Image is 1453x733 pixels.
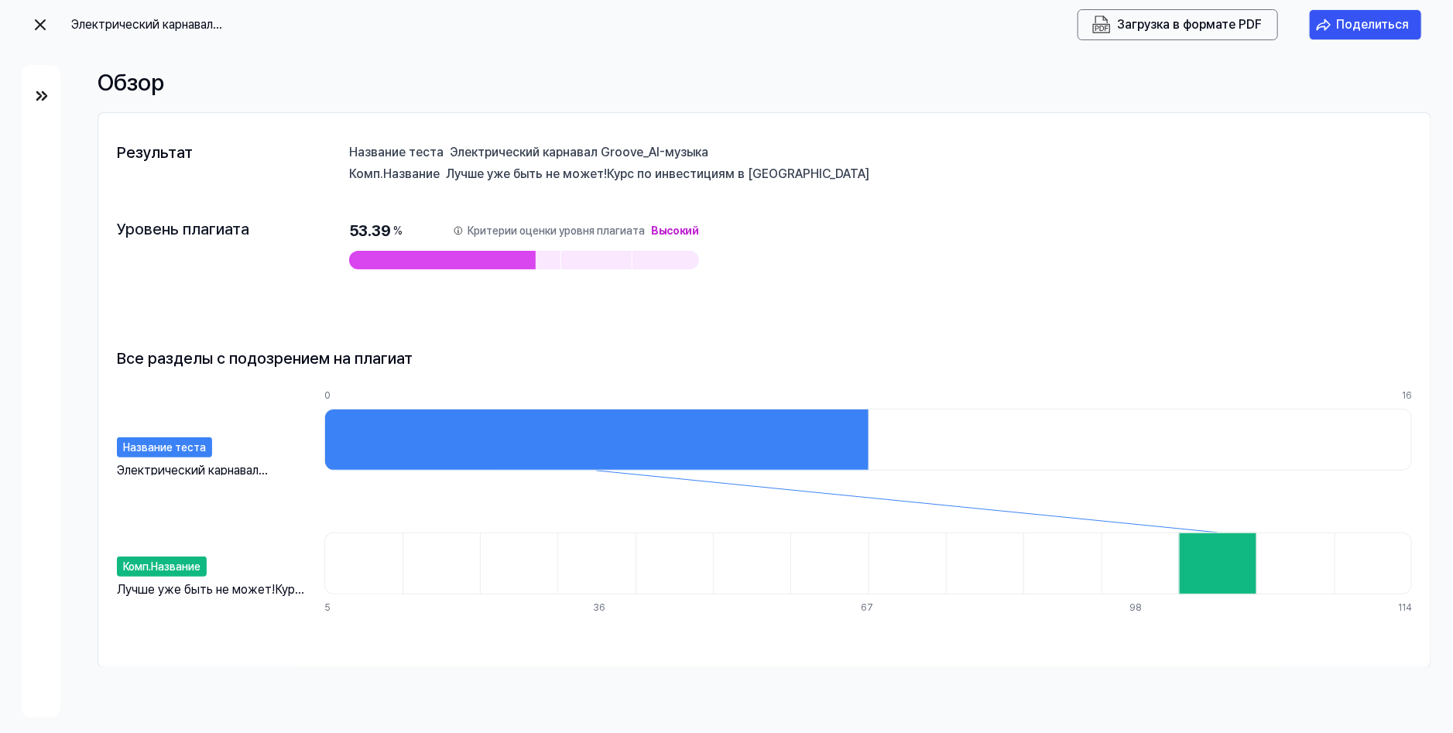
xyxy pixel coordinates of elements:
[452,220,699,241] button: Критерии оценки уровня плагиатаВысокий
[117,143,193,162] ya-tr-span: Результат
[1316,17,1331,33] img: Поделиться
[393,220,403,241] div: %
[349,220,699,241] div: 53.39
[607,166,869,181] ya-tr-span: Курс по инвестициям в [GEOGRAPHIC_DATA]
[151,559,200,575] ya-tr-span: Название
[383,166,440,181] ya-tr-span: Название
[1129,601,1207,615] div: 98
[1398,601,1412,615] div: 114
[446,166,607,181] ya-tr-span: Лучше уже быть не может!
[1402,389,1412,402] div: 16
[349,166,383,181] ya-tr-span: Комп.
[117,463,268,496] ya-tr-span: Электрический карнавал Groove_AI-музыка
[324,601,402,615] div: 5
[117,582,275,597] ya-tr-span: Лучше уже быть не может!
[651,224,699,237] ya-tr-span: Высокий
[33,87,51,105] img: open sidebar
[862,601,939,615] div: 67
[31,15,50,34] img: выход
[1092,15,1111,34] img: Загрузка в формате PDF
[1309,9,1422,40] button: Поделиться
[117,349,413,368] ya-tr-span: Все разделы с подозрением на плагиат
[349,145,444,159] ya-tr-span: Название теста
[1336,17,1409,32] ya-tr-span: Поделиться
[123,440,206,456] ya-tr-span: Название теста
[117,220,249,238] ya-tr-span: Уровень плагиата
[324,389,868,402] div: 0
[468,220,645,241] ya-tr-span: Критерии оценки уровня плагиата
[1089,15,1265,34] button: Загрузка в формате PDF
[593,601,670,615] div: 36
[450,145,708,159] ya-tr-span: Электрический карнавал Groove_AI-музыка
[452,224,464,237] img: Информация
[123,559,151,575] ya-tr-span: Комп.
[1117,17,1262,32] ya-tr-span: Загрузка в формате PDF
[98,65,164,100] ya-tr-span: Обзор
[71,17,222,50] ya-tr-span: Электрический карнавал Groove_AI-музыка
